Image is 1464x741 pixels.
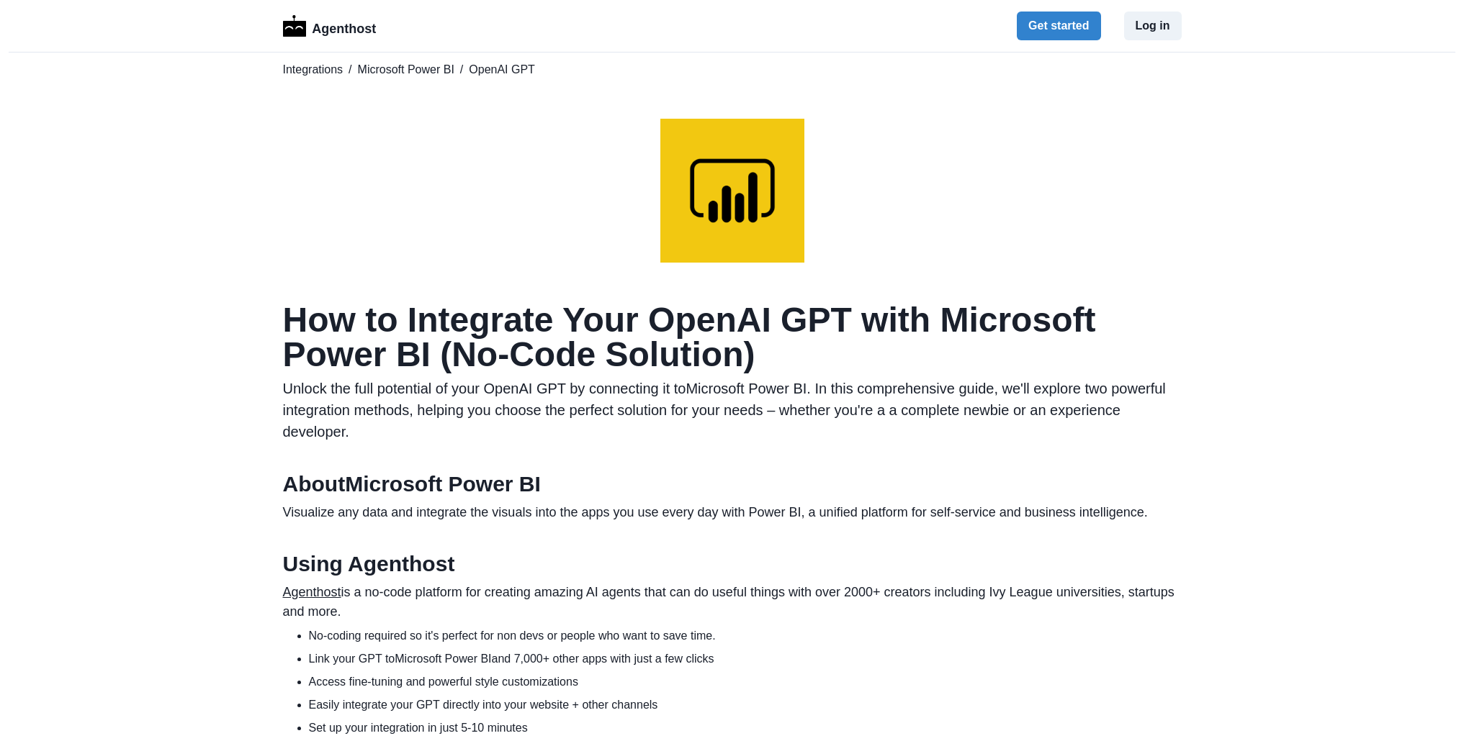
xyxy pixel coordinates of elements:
li: Set up your integration in just 5-10 minutes [309,719,1182,737]
span: / [349,61,351,78]
button: Log in [1124,12,1182,40]
img: Logo [283,15,307,37]
button: Get started [1017,12,1100,40]
li: No-coding required so it's perfect for non devs or people who want to save time. [309,627,1182,645]
a: Microsoft Power BI [358,61,454,78]
h1: How to Integrate Your OpenAI GPT with Microsoft Power BI (No-Code Solution) [283,303,1182,372]
img: Microsoft Power BI logo for OpenAI GPT integration [660,119,804,263]
span: OpenAI GPT [469,61,535,78]
p: is a no-code platform for creating amazing AI agents that can do useful things with over 2000+ cr... [283,583,1182,622]
a: Agenthost [283,585,341,599]
p: Agenthost [312,14,376,39]
nav: breadcrumb [283,61,1182,78]
p: Visualize any data and integrate the visuals into the apps you use every day with Power BI, a uni... [283,503,1182,522]
h2: About Microsoft Power BI [283,471,1182,497]
a: Integrations [283,61,343,78]
li: Easily integrate your GPT directly into your website + other channels [309,696,1182,714]
h2: Using Agenthost [283,551,1182,577]
p: Unlock the full potential of your OpenAI GPT by connecting it to Microsoft Power BI . In this com... [283,378,1182,442]
a: LogoAgenthost [283,14,377,39]
li: Access fine-tuning and powerful style customizations [309,673,1182,691]
span: / [460,61,463,78]
li: Link your GPT to Microsoft Power BI and 7,000+ other apps with just a few clicks [309,650,1182,668]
